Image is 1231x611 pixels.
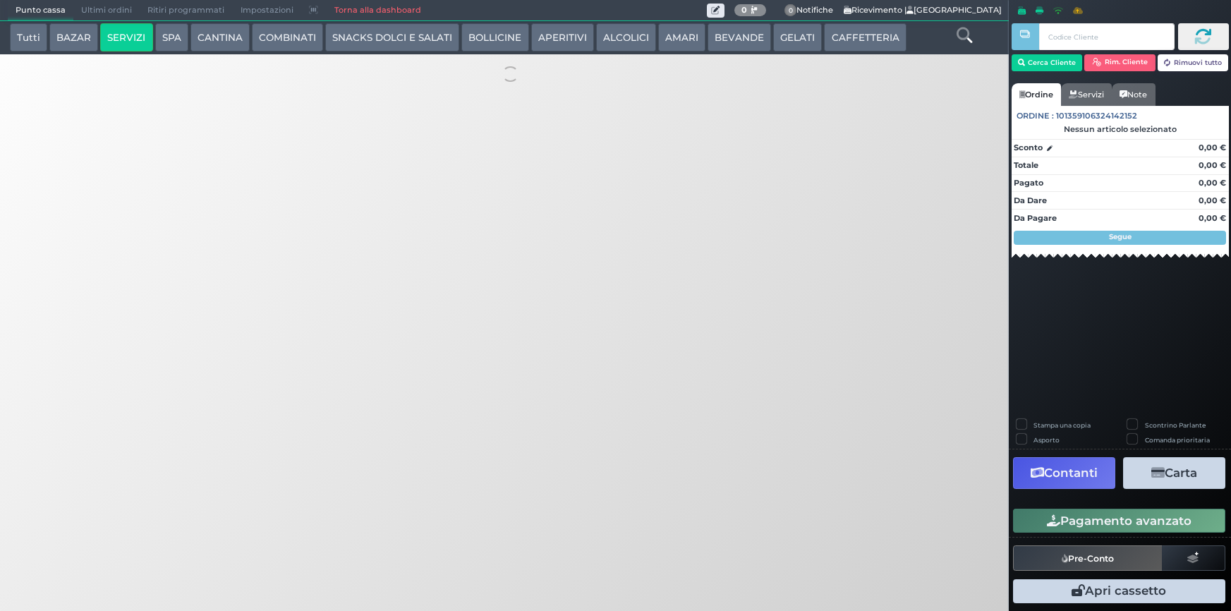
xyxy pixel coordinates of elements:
button: Rimuovi tutto [1158,54,1229,71]
label: Scontrino Parlante [1145,421,1206,430]
a: Note [1112,83,1155,106]
strong: 0,00 € [1199,178,1226,188]
span: Ritiri programmati [140,1,232,20]
span: 0 [784,4,797,17]
button: Contanti [1013,457,1115,489]
button: SPA [155,23,188,52]
strong: Segue [1109,232,1132,241]
button: COMBINATI [252,23,323,52]
label: Asporto [1033,435,1060,444]
span: Ultimi ordini [73,1,140,20]
strong: Sconto [1014,142,1043,154]
strong: Totale [1014,160,1038,170]
span: 101359106324142152 [1056,110,1137,122]
strong: Da Pagare [1014,213,1057,223]
button: BEVANDE [708,23,771,52]
strong: 0,00 € [1199,143,1226,152]
strong: 0,00 € [1199,160,1226,170]
button: CAFFETTERIA [824,23,906,52]
button: Pre-Conto [1013,545,1163,571]
b: 0 [741,5,747,15]
input: Codice Cliente [1039,23,1174,50]
button: Pagamento avanzato [1013,509,1225,533]
button: BAZAR [49,23,98,52]
button: SERVIZI [100,23,152,52]
a: Servizi [1061,83,1112,106]
label: Stampa una copia [1033,421,1091,430]
span: Ordine : [1017,110,1054,122]
button: ALCOLICI [596,23,656,52]
strong: Da Dare [1014,195,1047,205]
label: Comanda prioritaria [1145,435,1210,444]
button: APERITIVI [531,23,594,52]
button: Rim. Cliente [1084,54,1156,71]
button: BOLLICINE [461,23,528,52]
span: Punto cassa [8,1,73,20]
button: Carta [1123,457,1225,489]
strong: 0,00 € [1199,195,1226,205]
strong: Pagato [1014,178,1043,188]
button: CANTINA [190,23,250,52]
button: Apri cassetto [1013,579,1225,603]
button: GELATI [773,23,822,52]
button: AMARI [658,23,705,52]
button: Tutti [10,23,47,52]
a: Ordine [1012,83,1061,106]
button: Cerca Cliente [1012,54,1083,71]
div: Nessun articolo selezionato [1012,124,1229,134]
button: SNACKS DOLCI E SALATI [325,23,459,52]
span: Impostazioni [233,1,301,20]
strong: 0,00 € [1199,213,1226,223]
a: Torna alla dashboard [326,1,428,20]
